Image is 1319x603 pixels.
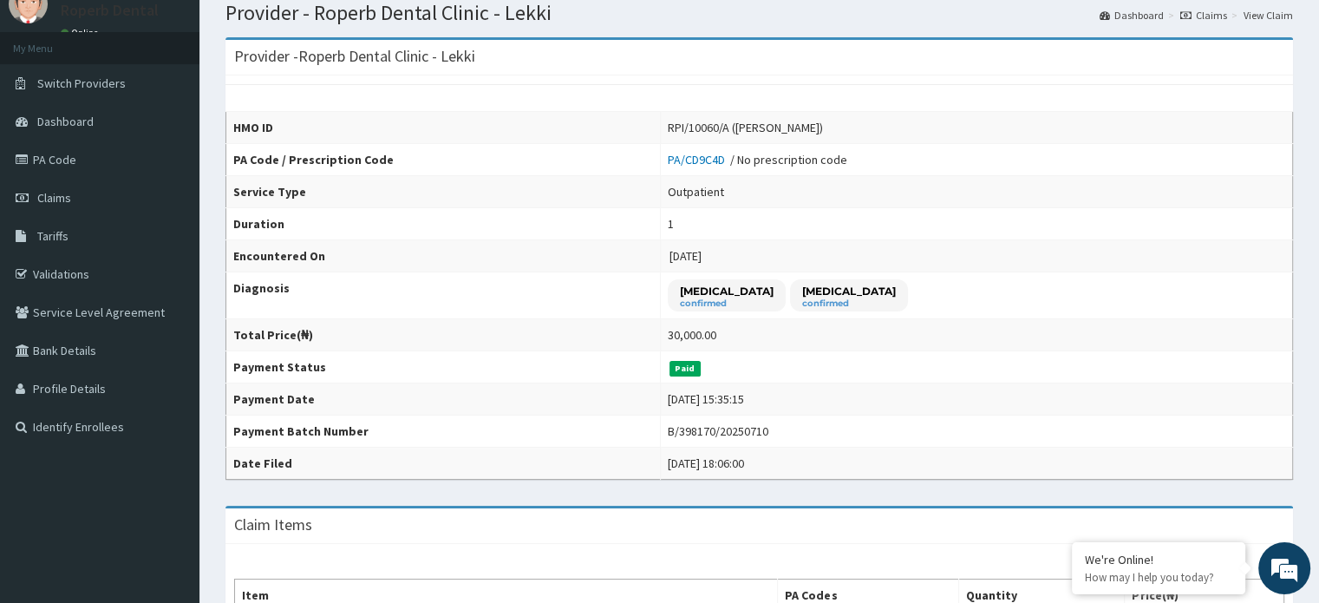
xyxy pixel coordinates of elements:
[226,319,661,351] th: Total Price(₦)
[668,455,744,472] div: [DATE] 18:06:00
[1244,8,1293,23] a: View Claim
[37,75,126,91] span: Switch Providers
[61,3,159,18] p: Roperb Dental
[226,272,661,319] th: Diagnosis
[668,390,744,408] div: [DATE] 15:35:15
[668,326,716,344] div: 30,000.00
[226,416,661,448] th: Payment Batch Number
[1085,570,1232,585] p: How may I help you today?
[802,284,896,298] p: [MEDICAL_DATA]
[680,284,774,298] p: [MEDICAL_DATA]
[226,112,661,144] th: HMO ID
[802,299,896,308] small: confirmed
[226,144,661,176] th: PA Code / Prescription Code
[226,208,661,240] th: Duration
[225,2,1293,24] h1: Provider - Roperb Dental Clinic - Lekki
[226,351,661,383] th: Payment Status
[1180,8,1227,23] a: Claims
[226,448,661,480] th: Date Filed
[226,176,661,208] th: Service Type
[226,383,661,416] th: Payment Date
[1100,8,1164,23] a: Dashboard
[37,190,71,206] span: Claims
[668,215,674,233] div: 1
[234,517,312,533] h3: Claim Items
[226,240,661,272] th: Encountered On
[669,361,701,377] span: Paid
[1085,552,1232,567] div: We're Online!
[61,27,102,39] a: Online
[37,114,94,129] span: Dashboard
[668,423,768,440] div: B/398170/20250710
[680,299,774,308] small: confirmed
[234,49,475,64] h3: Provider - Roperb Dental Clinic - Lekki
[668,151,847,168] div: / No prescription code
[668,152,730,167] a: PA/CD9C4D
[37,228,69,244] span: Tariffs
[668,119,823,136] div: RPI/10060/A ([PERSON_NAME])
[669,248,702,264] span: [DATE]
[668,183,724,200] div: Outpatient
